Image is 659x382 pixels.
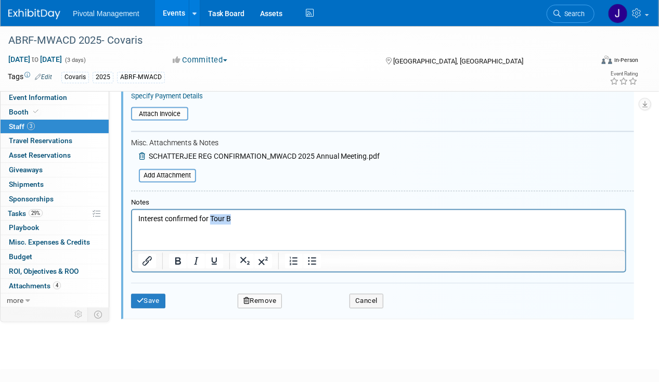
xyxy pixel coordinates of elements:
[9,238,90,246] span: Misc. Expenses & Credits
[1,279,109,293] a: Attachments4
[27,122,35,130] span: 3
[9,282,61,290] span: Attachments
[9,223,39,232] span: Playbook
[131,139,634,148] div: Misc. Attachments & Notes
[8,209,43,218] span: Tasks
[53,282,61,289] span: 4
[131,199,626,208] div: Notes
[5,31,585,50] div: ABRF-MWACD 2025- Covaris
[394,57,524,65] span: [GEOGRAPHIC_DATA], [GEOGRAPHIC_DATA]
[33,109,38,114] i: Booth reservation complete
[187,254,205,269] button: Italic
[9,136,72,145] span: Travel Reservations
[614,56,638,64] div: In-Person
[303,254,321,269] button: Bullet list
[88,308,109,321] td: Toggle Event Tabs
[170,55,231,66] button: Committed
[169,254,187,269] button: Bold
[9,165,43,174] span: Giveaways
[149,152,380,161] span: SCHATTERJEE REG CONFIRMATION_MWACD 2025 Annual Meeting.pdf
[205,254,223,269] button: Underline
[9,93,67,101] span: Event Information
[29,209,43,217] span: 29%
[350,294,383,309] button: Cancel
[285,254,303,269] button: Numbered list
[1,148,109,162] a: Asset Reservations
[9,252,32,261] span: Budget
[8,55,62,64] span: [DATE] [DATE]
[117,72,165,83] div: ABRF-MWACD
[1,91,109,105] a: Event Information
[1,264,109,278] a: ROI, Objectives & ROO
[7,296,23,304] span: more
[236,254,254,269] button: Subscript
[1,294,109,308] a: more
[30,55,40,63] span: to
[602,56,612,64] img: Format-Inperson.png
[1,250,109,264] a: Budget
[1,192,109,206] a: Sponsorships
[1,235,109,249] a: Misc. Expenses & Credits
[238,294,282,309] button: Remove
[8,9,60,19] img: ExhibitDay
[9,108,41,116] span: Booth
[131,294,165,309] button: Save
[93,72,113,83] div: 2025
[138,254,156,269] button: Insert/edit link
[61,72,89,83] div: Covaris
[70,308,88,321] td: Personalize Event Tab Strip
[8,71,52,83] td: Tags
[9,195,54,203] span: Sponsorships
[1,105,109,119] a: Booth
[1,221,109,235] a: Playbook
[1,134,109,148] a: Travel Reservations
[547,5,595,23] a: Search
[1,163,109,177] a: Giveaways
[9,180,44,188] span: Shipments
[1,207,109,221] a: Tasks29%
[73,9,139,18] span: Pivotal Management
[1,177,109,192] a: Shipments
[546,54,638,70] div: Event Format
[610,71,638,77] div: Event Rating
[1,120,109,134] a: Staff3
[254,254,272,269] button: Superscript
[35,73,52,81] a: Edit
[132,210,625,250] iframe: Rich Text Area
[9,267,79,275] span: ROI, Objectives & ROO
[608,4,628,23] img: Jessica Gatton
[131,92,203,100] a: Specify Payment Details
[561,10,585,18] span: Search
[9,122,35,131] span: Staff
[64,57,86,63] span: (3 days)
[9,151,71,159] span: Asset Reservations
